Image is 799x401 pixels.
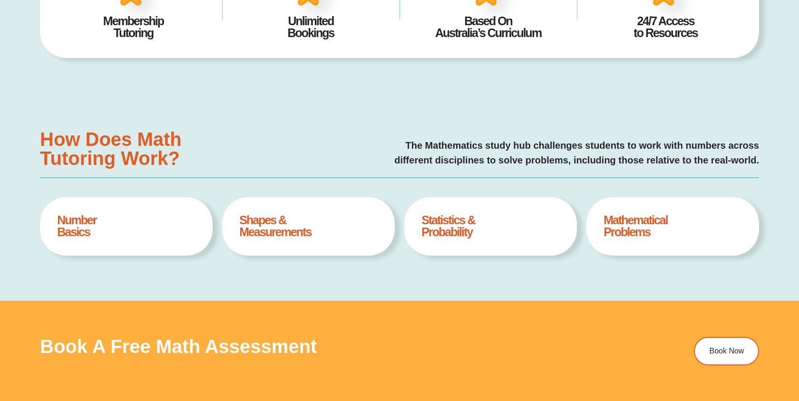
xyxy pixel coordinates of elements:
button: Draw [256,1,269,14]
h4: Statistics & Probability [421,214,559,238]
h4: Mathematical Problems [604,214,741,238]
h3: Book a Free Math Assessment [40,337,608,356]
h4: Number Basics [57,214,195,238]
span: of ⁨0⁩ [100,1,114,14]
iframe: Chat Widget [636,294,799,401]
h4: Based On Australia’s Curriculum [414,15,562,39]
button: Text [243,1,256,14]
button: Add or edit images [269,1,283,14]
h4: Shapes & Measurements [239,214,377,238]
p: The Mathematics study hub challenges students to work with numbers across different disciplines t... [213,138,759,168]
h4: 24/7 Access to Resources [591,15,740,39]
h4: Unlimited Bookings [236,15,385,39]
h3: How Does Math Tutoring Work? [40,130,204,168]
h4: Membership Tutoring [59,15,207,39]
